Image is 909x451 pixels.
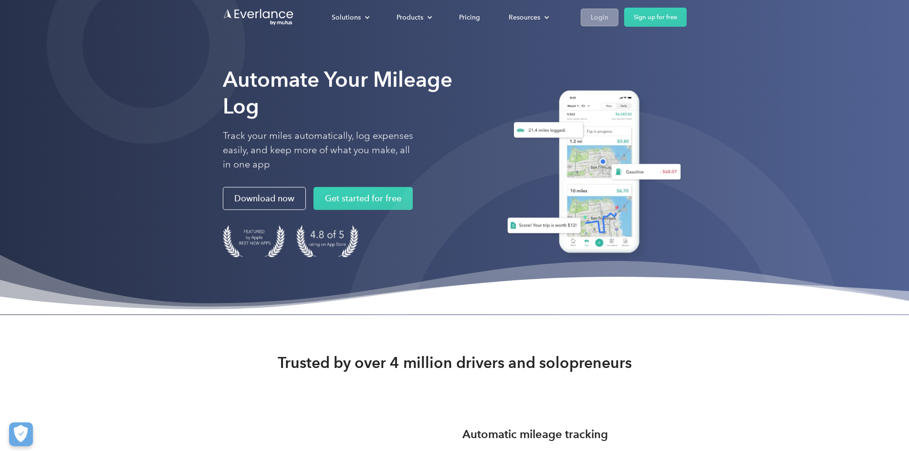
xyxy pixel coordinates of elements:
strong: Automate Your Mileage Log [223,67,452,119]
a: Get started for free [313,187,413,210]
img: Everlance, mileage tracker app, expense tracking app [496,83,687,264]
a: Go to homepage [223,8,294,26]
strong: Trusted by over 4 million drivers and solopreneurs [278,353,632,372]
div: Products [387,9,440,26]
div: Resources [499,9,557,26]
div: Products [397,11,423,23]
div: Resources [509,11,540,23]
a: Login [581,9,618,26]
div: Login [591,11,608,23]
a: Sign up for free [624,8,687,27]
div: Solutions [332,11,361,23]
p: Track your miles automatically, log expenses easily, and keep more of what you make, all in one app [223,129,414,172]
button: Cookies Settings [9,422,33,446]
img: 4.9 out of 5 stars on the app store [296,225,358,257]
h3: Automatic mileage tracking [462,426,608,443]
div: Solutions [322,9,377,26]
div: Pricing [459,11,480,23]
a: Download now [223,187,306,210]
a: Pricing [449,9,490,26]
img: Badge for Featured by Apple Best New Apps [223,225,285,257]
